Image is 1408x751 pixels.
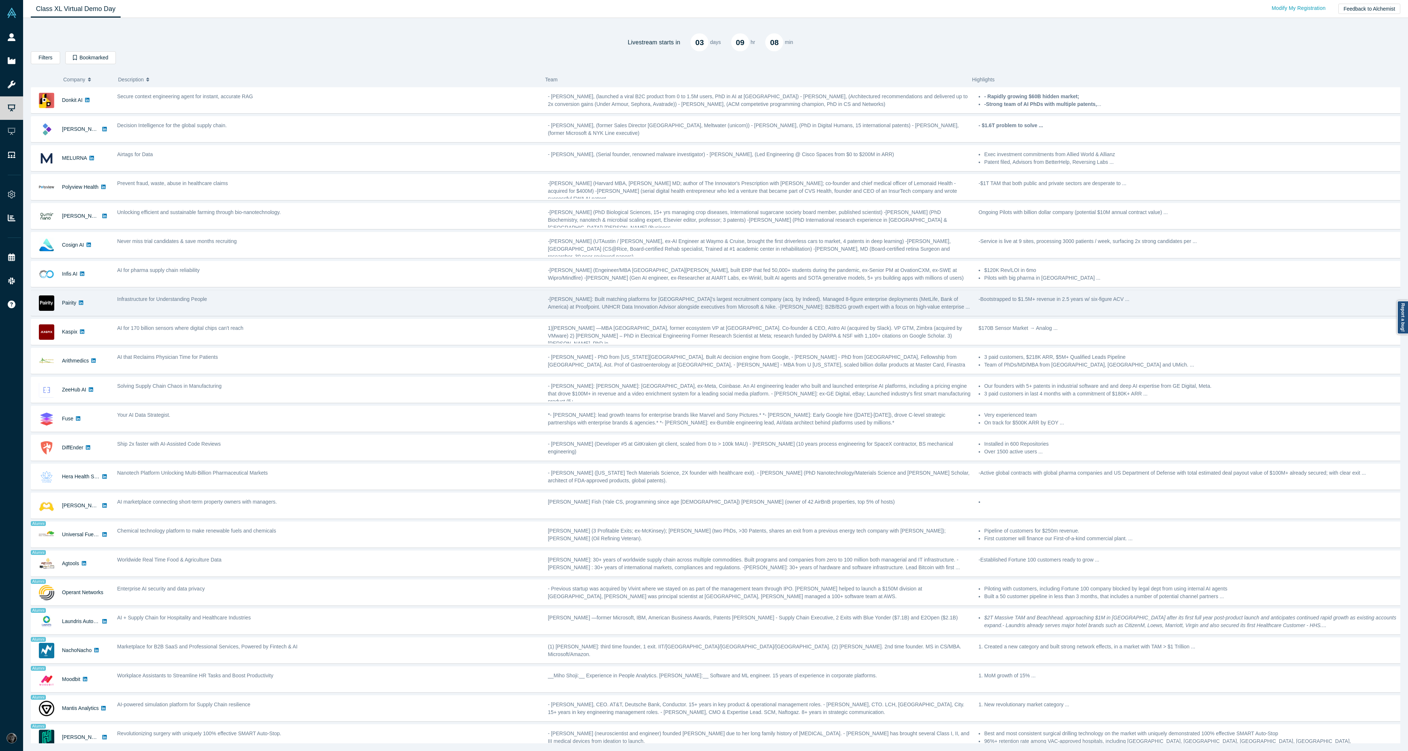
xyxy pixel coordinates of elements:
[117,702,250,707] span: AI-powered simulation platform for Supply Chain resilience
[548,730,969,744] span: - [PERSON_NAME] (neuroscientist and engineer) founded [PERSON_NAME] due to her long family histor...
[117,209,281,215] span: Unlocking efficient and sustainable farming through bio-nanotechnology.
[63,72,111,87] button: Company
[548,180,957,202] span: -[PERSON_NAME] (Harvard MBA, [PERSON_NAME] MD; author of The Innovator's Prescription with [PERSO...
[548,615,958,621] span: [PERSON_NAME] —former Microsoft, IBM, American Business Awards, Patents [PERSON_NAME] - Supply Ch...
[1264,2,1333,15] a: Modify My Registration
[62,531,126,537] a: Universal Fuel Technologies
[710,38,721,46] p: days
[39,122,54,137] img: Kimaru AI's Logo
[117,93,253,99] span: Secure context engineering agent for instant, accurate RAG
[548,267,964,281] span: -[PERSON_NAME] (Engeineer/MBA [GEOGRAPHIC_DATA][PERSON_NAME], built ERP that fed 50,000+ students...
[984,101,1097,107] strong: -Strong team of AI PhDs with multiple patents,
[117,470,268,476] span: Nanotech Platform Unlocking Multi-Billion Pharmaceutical Markets
[984,266,1401,274] li: $120K Rev/LOI in 6mo
[7,733,17,743] img: Rami Chousein's Account
[1397,301,1408,334] a: Report a bug!
[548,93,968,107] span: - [PERSON_NAME], (launched a viral B2C product from 0 to 1.5M users, PhD in AI at [GEOGRAPHIC_DAT...
[39,556,54,571] img: Agtools's Logo
[984,440,1401,448] li: Installed in 600 Repositories
[62,184,99,190] a: Polyview Health
[39,527,54,542] img: Universal Fuel Technologies's Logo
[117,325,243,331] span: AI for 170 billion sensors where digital chips can't reach
[39,180,54,195] img: Polyview Health's Logo
[548,325,962,346] span: 1)[PERSON_NAME] —MBA [GEOGRAPHIC_DATA], former ecosystem VP at [GEOGRAPHIC_DATA]. Co-founder & CE...
[984,100,1401,108] li: ...
[548,296,970,310] span: -[PERSON_NAME]: Built matching platforms for [GEOGRAPHIC_DATA]'s largest recruitment company (acq...
[984,701,1401,708] li: New revolutionary market category ...
[39,585,54,600] img: Operant Networks's Logo
[984,390,1401,398] li: 3 paid customers in last 4 months with a commitment of $180K+ ARR ...
[548,383,971,404] span: - [PERSON_NAME]: [PERSON_NAME]: [GEOGRAPHIC_DATA], ex-Meta, Coinbase. An AI engineering leader wh...
[984,593,1401,600] li: Built a 50 customer pipeline in less than 3 months, that includes a number of potential channel p...
[117,615,251,621] span: AI + Supply Chain for Hospitality and Healthcare Industries
[117,267,200,273] span: AI for pharma supply chain reliability
[984,672,1401,680] li: MoM growth of 15% ...
[62,734,124,740] a: [PERSON_NAME] Surgical
[548,557,960,570] span: [PERSON_NAME]: 30+ years of worldwide supply chain across multiple commodities. Built programs an...
[972,77,994,82] span: Highlights
[62,705,99,711] a: Mantis Analytics
[62,271,77,277] a: Infis AI
[62,502,110,508] a: [PERSON_NAME] AI
[548,470,969,483] span: - [PERSON_NAME] ([US_STATE] Tech Materials Science, 2X founder with healthcare exit). - [PERSON_N...
[765,33,783,51] div: 08
[117,383,222,389] span: Solving Supply Chain Chaos in Manufacturing
[31,0,121,18] a: Class XL Virtual Demo Day
[117,499,277,505] span: AI marketplace connecting short-term property owners with managers.
[117,730,281,736] span: Revolutionizing surgery with uniquely 100% effective SMART Auto-Stop.
[979,556,1402,564] p: -Established Fortune 100 customers ready to grow ...
[117,238,237,244] span: Never miss trial candidates & save months recruiting
[62,589,103,595] a: Operant Networks
[39,672,54,687] img: Moodbit's Logo
[65,51,116,64] button: Bookmarked
[62,474,112,479] a: Hera Health Solutions
[117,151,153,157] span: Airtags for Data
[984,419,1401,427] li: On track for $500K ARR by EOY ...
[548,412,945,426] span: *- [PERSON_NAME]: lead growth teams for enterprise brands like Marvel and Sony Pictures.* *- [PER...
[117,528,276,534] span: Chemical technology platform to make renewable fuels and chemicals
[62,97,82,103] a: Donkit AI
[984,411,1401,419] li: Very experienced team
[62,647,92,653] a: NachoNacho
[984,585,1401,593] li: Piloting with customers, including Fortune 100 company blocked by legal dept from using internal ...
[984,274,1401,282] li: Pilots with big pharma in [GEOGRAPHIC_DATA] ...
[545,77,558,82] span: Team
[984,353,1401,361] li: 3 paid customers, $218K ARR, $5M+ Qualified Leads Pipeline
[39,614,54,629] img: Laundris Autonomous Inventory Management's Logo
[785,38,793,46] p: min
[31,637,46,642] span: Alumni
[31,579,46,584] span: Alumni
[117,296,207,302] span: Infrastructure for Understanding People
[39,353,54,369] img: Arithmedics's Logo
[984,151,1401,158] li: Exec investment commitments from Allied World & Allianz
[690,33,708,51] div: 03
[39,151,54,166] img: MELURNA's Logo
[62,676,80,682] a: Moodbit
[31,724,46,729] span: Alumni
[984,361,1401,369] li: Team of PhDs/MD/MBA from [GEOGRAPHIC_DATA], [GEOGRAPHIC_DATA] and UMich. ...
[984,643,1401,651] li: Created a new category and built strong network effects, in a market with TAM > $1 Trillion ...
[117,673,274,678] span: Workplace Assistants to Streamline HR Tasks and Boost Productivity
[117,557,222,563] span: Worldwide Real Time Food & Agriculture Data
[39,324,54,340] img: Kaspix's Logo
[984,93,1079,99] strong: - Rapidly growing $60B hidden market;
[548,354,965,368] span: - [PERSON_NAME] - PhD from [US_STATE][GEOGRAPHIC_DATA], Built AI decision engine from Google, - [...
[548,238,951,259] span: -[PERSON_NAME] (UTAustin / [PERSON_NAME], ex-AI Engineer at Waymo & Cruise, brought the first dri...
[31,521,46,526] span: Alumni
[984,382,1401,390] li: Our founders with 5+ patents in industrial software and and deep AI expertise from GE Digital, Meta.
[31,695,46,700] span: Alumni
[62,560,79,566] a: Agtools
[117,441,221,447] span: Ship 2x faster with AI-Assisted Code Reviews
[548,151,894,157] span: - [PERSON_NAME], (Serial founder, renowned malware investigator) - [PERSON_NAME], (Led Engineerin...
[62,358,89,364] a: Arithmedics
[62,213,104,219] a: [PERSON_NAME]
[62,445,83,450] a: DiffEnder
[39,701,54,716] img: Mantis Analytics's Logo
[117,354,218,360] span: AI that Reclaims Physician Time for Patients
[548,499,895,505] span: [PERSON_NAME] Fish (Yale CS, programming since age [DEMOGRAPHIC_DATA]) [PERSON_NAME] (owner of 42...
[62,300,76,306] a: Pairity
[117,644,298,649] span: Marketplace for B2B SaaS and Professional Services, Powered by Fintech & AI
[628,39,681,46] h4: Livestream starts in
[548,441,953,454] span: - [PERSON_NAME] (Developer #5 at GitKraken git client, scaled from 0 to > 100k MAU) - [PERSON_NAM...
[731,33,749,51] div: 09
